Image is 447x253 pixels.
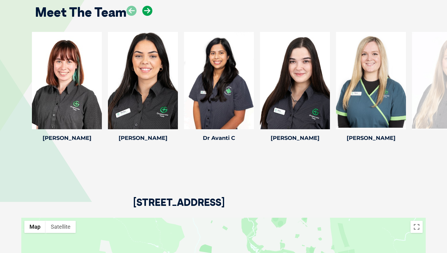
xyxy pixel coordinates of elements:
[260,135,330,141] h4: [PERSON_NAME]
[24,221,46,233] button: Show street map
[411,221,423,233] button: Toggle fullscreen view
[133,197,225,218] h2: [STREET_ADDRESS]
[32,135,102,141] h4: [PERSON_NAME]
[184,135,254,141] h4: Dr Avanti C
[108,135,178,141] h4: [PERSON_NAME]
[336,135,406,141] h4: [PERSON_NAME]
[35,6,126,19] h2: Meet The Team
[46,221,76,233] button: Show satellite imagery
